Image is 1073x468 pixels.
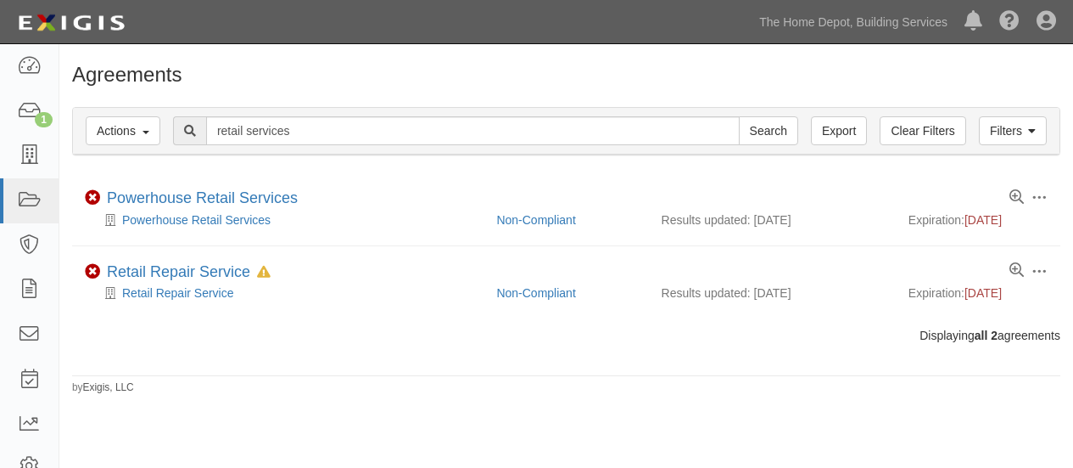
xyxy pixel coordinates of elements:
[496,286,575,300] a: Non-Compliant
[122,213,271,227] a: Powerhouse Retail Services
[880,116,965,145] a: Clear Filters
[979,116,1047,145] a: Filters
[107,189,298,206] a: Powerhouse Retail Services
[107,189,298,208] div: Powerhouse Retail Services
[964,213,1002,227] span: [DATE]
[85,264,100,279] i: Non-Compliant
[751,5,956,39] a: The Home Depot, Building Services
[122,286,234,300] a: Retail Repair Service
[662,285,883,302] div: Results updated: [DATE]
[35,112,53,127] div: 1
[257,267,271,279] i: In Default since 09/28/2023
[97,124,136,138] span: Actions
[1009,190,1024,206] a: View results summary
[107,263,271,282] div: Retail Repair Service
[86,116,160,145] button: Actions
[85,190,100,206] i: Non-Compliant
[59,327,1073,344] div: Displaying agreements
[206,116,740,145] input: Search
[908,285,1048,302] div: Expiration:
[999,12,1020,32] i: Help Center - Complianz
[13,8,130,38] img: logo-5460c22ac91f19d4615b14bd174203de0afe785f0fc80cf4dbbc73dc1793850b.png
[975,329,998,342] b: all 2
[83,381,134,393] a: Exigis, LLC
[72,64,1060,86] h1: Agreements
[811,116,867,145] a: Export
[739,116,798,145] input: Search
[964,286,1002,300] span: [DATE]
[1009,263,1024,279] a: View results summary
[908,211,1048,228] div: Expiration:
[85,285,483,302] div: Retail Repair Service
[72,381,134,395] small: by
[85,211,483,228] div: Powerhouse Retail Services
[107,263,250,280] a: Retail Repair Service
[496,213,575,227] a: Non-Compliant
[662,211,883,228] div: Results updated: [DATE]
